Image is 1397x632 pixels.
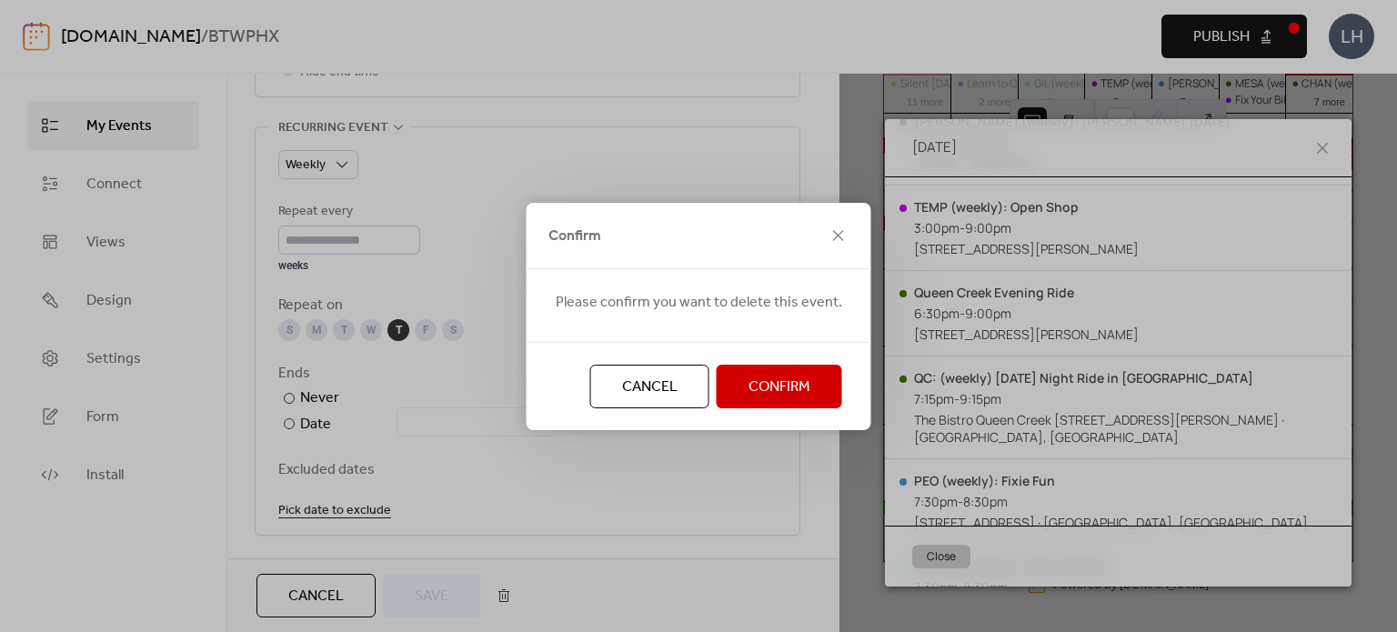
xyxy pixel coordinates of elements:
[556,292,842,314] span: Please confirm you want to delete this event.
[622,376,678,398] span: Cancel
[717,365,842,408] button: Confirm
[749,376,810,398] span: Confirm
[548,226,601,247] span: Confirm
[590,365,709,408] button: Cancel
